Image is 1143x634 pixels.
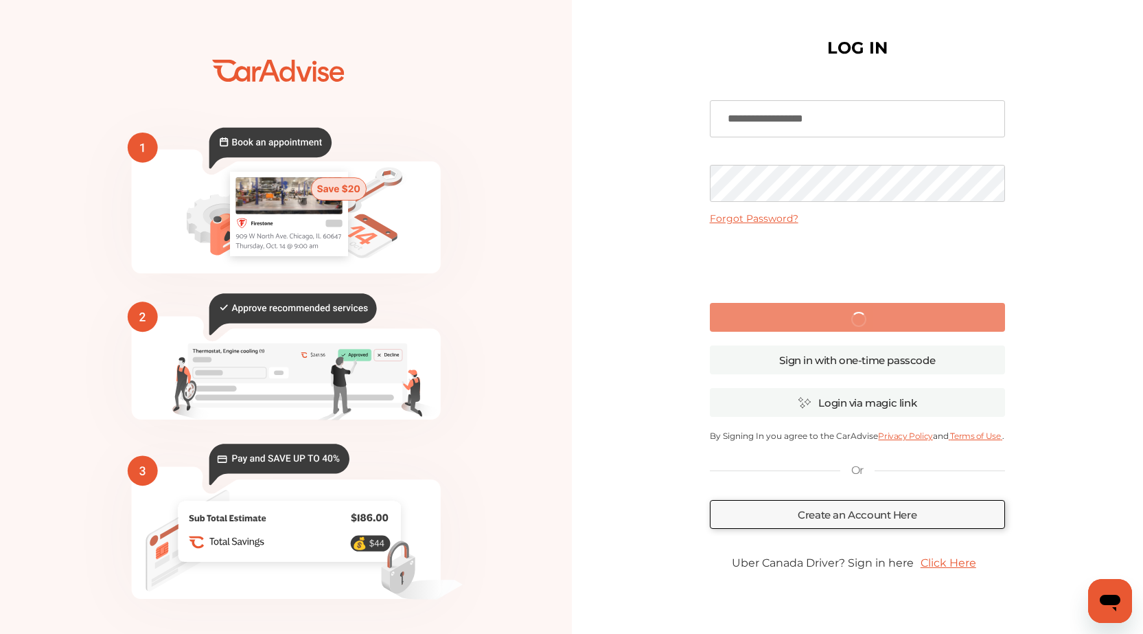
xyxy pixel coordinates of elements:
[710,346,1005,374] a: Sign in with one-time passcode
[878,431,932,441] a: Privacy Policy
[914,550,983,576] a: Click Here
[1088,579,1132,623] iframe: Button to launch messaging window
[732,556,914,569] span: Uber Canada Driver? Sign in here
[949,431,1002,441] a: Terms of Use
[710,212,798,225] a: Forgot Password?
[798,396,811,409] img: magic_icon.32c66aac.svg
[710,431,1005,441] p: By Signing In you agree to the CarAdvise and .
[710,500,1005,529] a: Create an Account Here
[352,536,367,551] text: 💰
[851,463,864,478] p: Or
[827,41,888,55] h1: LOG IN
[710,388,1005,417] a: Login via magic link
[753,236,962,289] iframe: reCAPTCHA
